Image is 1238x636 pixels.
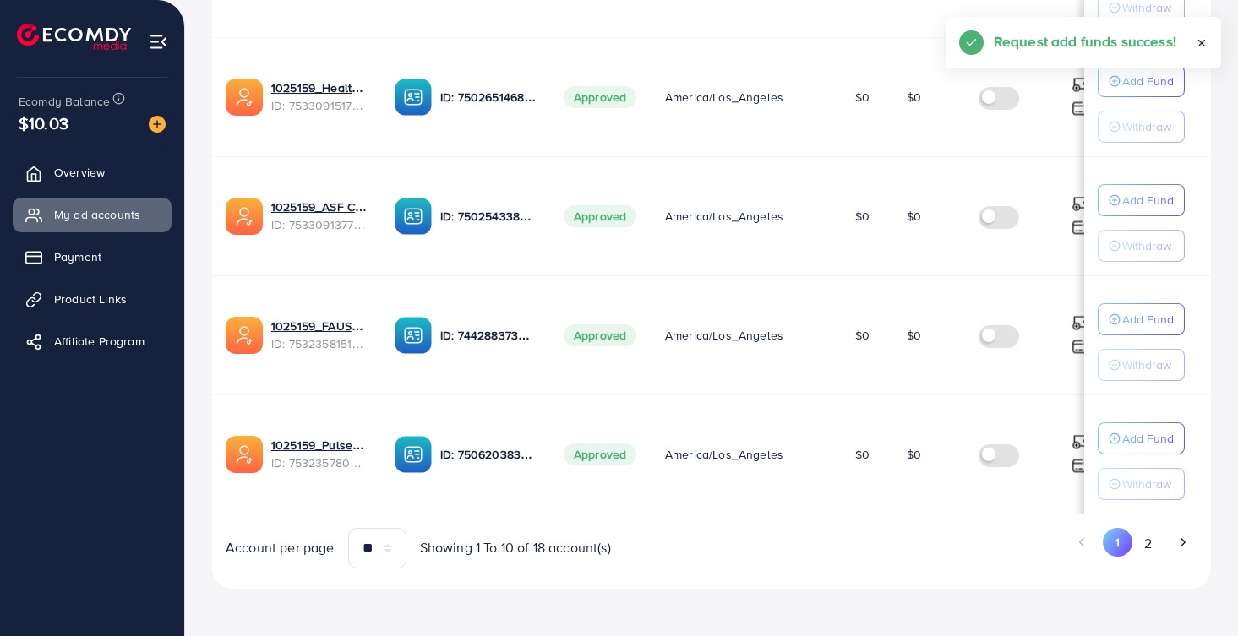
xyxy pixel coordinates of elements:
[725,528,1197,559] ul: Pagination
[271,79,368,114] div: <span class='underline'>1025159_Healthy Vibrant Living_1753934588845</span></br>7533091517477666817
[1072,457,1089,475] img: top-up amount
[1122,236,1171,256] p: Withdraw
[17,24,131,50] img: logo
[1098,65,1185,97] button: Add Fund
[395,436,432,473] img: ic-ba-acc.ded83a64.svg
[1166,560,1225,623] iframe: Chat
[665,208,783,225] span: America/Los_Angeles
[271,437,368,471] div: <span class='underline'>1025159_PulseNest Move Hub_1753763732012</span></br>7532357800161394689
[271,437,368,454] a: 1025159_PulseNest Move Hub_1753763732012
[1103,528,1132,557] button: Go to page 1
[1098,111,1185,143] button: Withdraw
[149,116,166,133] img: image
[54,291,127,307] span: Product Links
[395,317,432,354] img: ic-ba-acc.ded83a64.svg
[13,324,172,358] a: Affiliate Program
[54,333,145,350] span: Affiliate Program
[1072,195,1089,213] img: top-up amount
[907,208,921,225] span: $0
[440,444,537,465] p: ID: 7506203838807408641
[226,436,263,473] img: ic-ads-acc.e4c84228.svg
[994,30,1176,52] h5: Request add funds success!
[855,208,870,225] span: $0
[855,446,870,463] span: $0
[226,317,263,354] img: ic-ads-acc.e4c84228.svg
[271,97,368,114] span: ID: 7533091517477666817
[665,446,783,463] span: America/Los_Angeles
[54,164,105,181] span: Overview
[226,538,335,557] span: Account per page
[1072,314,1089,332] img: top-up amount
[564,205,636,227] span: Approved
[1168,528,1197,557] button: Go to next page
[149,32,168,52] img: menu
[16,102,72,144] span: $10.03
[1098,422,1185,454] button: Add Fund
[907,89,921,106] span: $0
[1072,100,1089,117] img: top-up amount
[1132,528,1163,559] button: Go to page 2
[54,206,140,223] span: My ad accounts
[1098,303,1185,335] button: Add Fund
[1122,428,1174,448] p: Add Fund
[271,198,368,215] a: 1025159_ASF Culinary Lab_1753934535137
[1122,355,1171,375] p: Withdraw
[564,86,636,108] span: Approved
[19,93,110,110] span: Ecomdy Balance
[564,324,636,346] span: Approved
[271,198,368,233] div: <span class='underline'>1025159_ASF Culinary Lab_1753934535137</span></br>7533091377543020561
[1098,230,1185,262] button: Withdraw
[1072,338,1089,356] img: top-up amount
[1098,468,1185,500] button: Withdraw
[1122,309,1174,329] p: Add Fund
[420,538,611,557] span: Showing 1 To 10 of 18 account(s)
[665,89,783,106] span: America/Los_Angeles
[440,325,537,345] p: ID: 7442883736774967297
[440,87,537,107] p: ID: 7502651468420317191
[1072,219,1089,236] img: top-up amount
[440,206,537,226] p: ID: 7502543383911923713
[1122,474,1171,494] p: Withdraw
[855,89,870,106] span: $0
[1098,349,1185,381] button: Withdraw
[1122,190,1174,210] p: Add Fund
[1098,184,1185,216] button: Add Fund
[907,446,921,463] span: $0
[271,454,368,471] span: ID: 7532357800161394689
[395,79,432,116] img: ic-ba-acc.ded83a64.svg
[907,327,921,344] span: $0
[13,240,172,274] a: Payment
[13,155,172,189] a: Overview
[226,79,263,116] img: ic-ads-acc.e4c84228.svg
[1072,76,1089,94] img: top-up amount
[271,79,368,96] a: 1025159_Healthy Vibrant Living_1753934588845
[1122,117,1171,137] p: Withdraw
[13,198,172,231] a: My ad accounts
[855,327,870,344] span: $0
[271,335,368,352] span: ID: 7532358151207763985
[271,318,368,352] div: <span class='underline'>1025159_FAUSTO SEGURA7_1753763812291</span></br>7532358151207763985
[1122,71,1174,91] p: Add Fund
[271,318,368,334] a: 1025159_FAUSTO SEGURA7_1753763812291
[271,216,368,233] span: ID: 7533091377543020561
[13,282,172,316] a: Product Links
[395,198,432,235] img: ic-ba-acc.ded83a64.svg
[564,443,636,465] span: Approved
[54,248,101,265] span: Payment
[665,327,783,344] span: America/Los_Angeles
[1072,433,1089,451] img: top-up amount
[226,198,263,235] img: ic-ads-acc.e4c84228.svg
